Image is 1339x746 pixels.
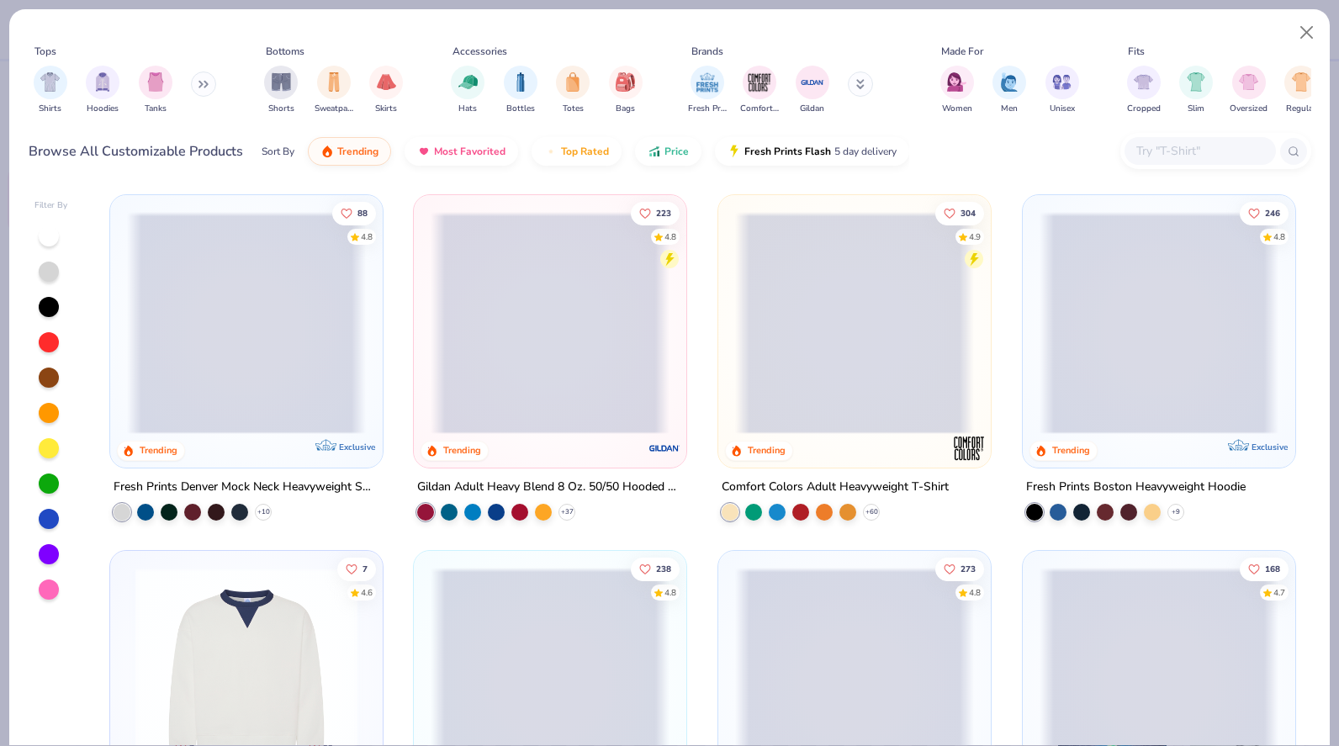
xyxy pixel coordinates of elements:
span: 168 [1265,564,1280,573]
span: Hoodies [87,103,119,115]
span: 246 [1265,209,1280,217]
img: Oversized Image [1239,72,1258,92]
span: Cropped [1127,103,1161,115]
button: filter button [451,66,484,115]
div: 4.8 [361,230,373,243]
div: filter for Fresh Prints [688,66,727,115]
button: Like [935,201,984,225]
img: Skirts Image [377,72,396,92]
button: filter button [992,66,1026,115]
span: Skirts [375,103,397,115]
div: filter for Skirts [369,66,403,115]
button: filter button [796,66,829,115]
img: Fresh Prints Image [695,70,720,95]
span: + 9 [1172,507,1180,517]
div: filter for Tanks [139,66,172,115]
img: Cropped Image [1134,72,1153,92]
div: filter for Cropped [1127,66,1161,115]
button: filter button [264,66,298,115]
img: Tanks Image [146,72,165,92]
button: Top Rated [532,137,622,166]
div: filter for Bags [609,66,643,115]
button: filter button [1179,66,1213,115]
div: filter for Hats [451,66,484,115]
button: Price [635,137,701,166]
div: Sort By [262,144,294,159]
div: filter for Men [992,66,1026,115]
button: Like [337,557,376,580]
button: filter button [86,66,119,115]
div: filter for Comfort Colors [740,66,779,115]
span: Totes [563,103,584,115]
img: Unisex Image [1052,72,1072,92]
button: Like [632,201,680,225]
span: Bags [616,103,635,115]
img: Totes Image [564,72,582,92]
img: TopRated.gif [544,145,558,158]
span: Men [1001,103,1018,115]
img: Gildan logo [648,431,681,465]
button: filter button [609,66,643,115]
button: Most Favorited [405,137,518,166]
span: Shirts [39,103,61,115]
div: filter for Hoodies [86,66,119,115]
button: filter button [1230,66,1268,115]
div: 4.6 [361,586,373,599]
div: filter for Slim [1179,66,1213,115]
img: flash.gif [728,145,741,158]
div: Gildan Adult Heavy Blend 8 Oz. 50/50 Hooded Sweatshirt [417,477,683,498]
button: filter button [1284,66,1318,115]
span: Hats [458,103,477,115]
div: filter for Shorts [264,66,298,115]
button: filter button [504,66,537,115]
span: Most Favorited [434,145,505,158]
div: filter for Totes [556,66,590,115]
span: + 10 [257,507,269,517]
div: filter for Bottles [504,66,537,115]
div: filter for Regular [1284,66,1318,115]
img: Bottles Image [511,72,530,92]
span: 238 [657,564,672,573]
button: Trending [308,137,391,166]
div: Filter By [34,199,68,212]
button: filter button [315,66,353,115]
span: + 37 [561,507,574,517]
img: Hoodies Image [93,72,112,92]
button: Fresh Prints Flash5 day delivery [715,137,909,166]
span: 88 [357,209,368,217]
div: filter for Gildan [796,66,829,115]
div: Made For [941,44,983,59]
span: Fresh Prints Flash [744,145,831,158]
span: Comfort Colors [740,103,779,115]
span: 223 [657,209,672,217]
button: filter button [740,66,779,115]
div: 4.8 [1273,230,1285,243]
div: filter for Sweatpants [315,66,353,115]
button: filter button [1045,66,1079,115]
button: filter button [1127,66,1161,115]
img: Regular Image [1292,72,1311,92]
div: 4.8 [665,586,677,599]
span: 5 day delivery [834,142,897,161]
img: Men Image [1000,72,1019,92]
span: Tanks [145,103,167,115]
img: most_fav.gif [417,145,431,158]
img: Women Image [947,72,966,92]
button: filter button [556,66,590,115]
img: Gildan Image [800,70,825,95]
img: Bags Image [616,72,634,92]
button: Like [332,201,376,225]
span: Exclusive [338,442,374,452]
button: Like [935,557,984,580]
button: filter button [940,66,974,115]
span: + 60 [865,507,878,517]
div: Comfort Colors Adult Heavyweight T-Shirt [722,477,949,498]
span: Sweatpants [315,103,353,115]
div: 4.8 [969,586,981,599]
input: Try "T-Shirt" [1135,141,1264,161]
span: Fresh Prints [688,103,727,115]
div: Bottoms [266,44,304,59]
span: 273 [961,564,976,573]
span: Bottles [506,103,535,115]
div: Fresh Prints Boston Heavyweight Hoodie [1026,477,1246,498]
